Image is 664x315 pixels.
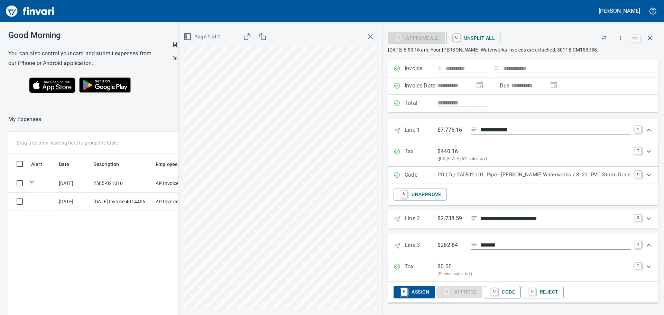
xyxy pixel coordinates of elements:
[394,188,447,201] button: UUnapprove
[59,160,70,168] span: Date
[156,160,187,168] span: Employee
[388,167,658,184] div: Expand
[173,41,224,49] p: My Card (···0555)
[167,74,318,81] p: Online allowed
[597,6,642,16] button: [PERSON_NAME]
[394,286,435,298] button: RAssign
[185,33,220,41] span: Page 1 of 1
[635,147,642,154] a: T
[452,32,495,44] span: Unsplit All
[8,115,41,123] p: My Expenses
[405,147,437,163] p: Tax
[491,288,498,296] a: C
[599,7,640,15] h5: [PERSON_NAME]
[388,119,658,143] div: Expand
[437,147,458,156] p: $ 440.16
[31,160,51,168] span: Alert
[437,126,465,135] p: $7,776.16
[153,193,205,211] td: AP Invoices
[56,193,91,211] td: [DATE]
[17,139,118,146] p: Drag a column heading here to group the table
[8,30,155,40] h3: Good Morning
[388,184,658,205] div: Expand
[405,126,437,136] p: Line 1
[437,271,630,278] p: (Service sales tax)
[75,74,135,96] img: Get it on Google Play
[453,34,460,41] a: U
[177,66,317,74] p: $3,917 left this month
[522,286,564,298] button: RReject
[31,160,42,168] span: Alert
[437,241,465,250] p: $262.84
[399,286,429,298] span: Assign
[489,286,515,298] span: Code
[59,160,79,168] span: Date
[405,241,437,251] p: Line 3
[635,171,642,178] a: C
[388,234,658,258] div: Expand
[436,288,483,294] div: Coding Required
[399,188,441,200] span: Unapprove
[173,55,257,62] span: Spend Limits
[529,288,536,296] a: R
[405,171,437,180] p: Code
[56,174,91,193] td: [DATE]
[93,160,128,168] span: Description
[153,174,205,193] td: AP Invoices
[437,214,465,223] p: $2,738.59
[8,49,155,68] h6: You can also control your card and submit expenses from our iPhone or Android application.
[484,286,520,298] button: CCode
[4,3,56,19] img: Finvari
[388,46,658,53] p: [DATE] 6:50:16 am. Your [PERSON_NAME] Waterworks invoices are attached: 3011B CM153758.
[630,35,640,42] a: esc
[401,288,407,296] a: R
[635,214,642,221] a: 2
[596,30,611,46] button: Flag
[93,160,119,168] span: Description
[388,282,658,303] div: Expand
[437,262,452,271] p: $ 0.00
[91,174,153,193] td: 2505-021010
[156,160,178,168] span: Employee
[388,143,658,167] div: Expand
[628,30,658,46] span: Close invoice
[635,126,642,133] a: 1
[635,241,642,248] a: 3
[437,171,630,179] p: PO (1) / 250502.101: Pipe - [PERSON_NAME] Waterworks / 8: 20" PVC Storm Drain
[437,156,630,163] p: ([US_STATE] 6% sales tax)
[405,214,437,224] p: Line 2
[388,210,658,229] div: Expand
[28,181,36,185] span: Split transaction
[29,77,75,93] img: Download on the App Store
[405,262,437,278] p: Tax
[388,258,658,282] div: Expand
[401,190,407,198] a: U
[446,32,500,44] button: UUnsplit All
[388,35,444,40] div: Expense Type required
[527,286,558,298] span: Reject
[613,30,628,46] button: More
[182,30,223,43] button: Page 1 of 1
[91,193,153,211] td: [DATE] Invoice 401445699 from Xylem Dewatering Solutions Inc (1-11136)
[8,115,41,123] nav: breadcrumb
[635,262,642,269] a: T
